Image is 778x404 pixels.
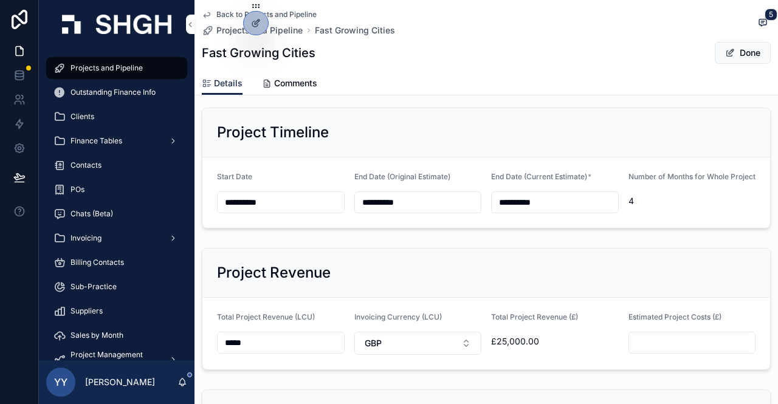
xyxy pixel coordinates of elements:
span: 5 [765,9,777,21]
span: Chats (Beta) [71,209,113,219]
span: Projects and Pipeline [71,63,143,73]
span: Sales by Month [71,330,123,340]
span: Details [214,77,243,89]
button: Select Button [354,332,482,355]
button: 5 [755,16,771,31]
span: POs [71,185,84,194]
span: Start Date [217,172,252,181]
span: Number of Months for Whole Project [628,172,756,181]
span: Finance Tables [71,136,122,146]
a: POs [46,179,187,200]
a: Projects and Pipeline [46,57,187,79]
a: Back to Projects and Pipeline [202,10,317,19]
a: Clients [46,106,187,128]
span: Total Project Revenue (£) [491,312,578,321]
button: Done [715,42,771,64]
a: Project Management (beta) [46,349,187,371]
span: GBP [365,337,382,349]
a: Sub-Practice [46,276,187,298]
span: Estimated Project Costs (£) [628,312,721,321]
span: Invoicing [71,233,102,243]
span: End Date (Current Estimate) [491,172,587,181]
span: Suppliers [71,306,103,316]
a: Details [202,72,243,95]
span: Clients [71,112,94,122]
div: scrollable content [39,49,194,360]
span: Back to Projects and Pipeline [216,10,317,19]
span: Contacts [71,160,102,170]
span: Projects and Pipeline [216,24,303,36]
img: App logo [62,15,171,34]
span: £25,000.00 [491,335,619,348]
span: End Date (Original Estimate) [354,172,450,181]
span: Total Project Revenue (LCU) [217,312,315,321]
h1: Fast Growing Cities [202,44,315,61]
p: [PERSON_NAME] [85,376,155,388]
a: Suppliers [46,300,187,322]
span: Comments [274,77,317,89]
span: 4 [628,195,756,207]
a: Contacts [46,154,187,176]
span: Outstanding Finance Info [71,87,156,97]
a: Finance Tables [46,130,187,152]
a: Sales by Month [46,324,187,346]
a: Comments [262,72,317,97]
a: Fast Growing Cities [315,24,395,36]
a: Chats (Beta) [46,203,187,225]
span: Invoicing Currency (LCU) [354,312,442,321]
h2: Project Timeline [217,123,329,142]
span: Sub-Practice [71,282,117,292]
a: Billing Contacts [46,252,187,273]
a: Invoicing [46,227,187,249]
a: Outstanding Finance Info [46,81,187,103]
h2: Project Revenue [217,263,331,282]
span: Project Management (beta) [71,350,159,369]
span: Billing Contacts [71,258,124,267]
span: YY [54,375,67,389]
a: Projects and Pipeline [202,24,303,36]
